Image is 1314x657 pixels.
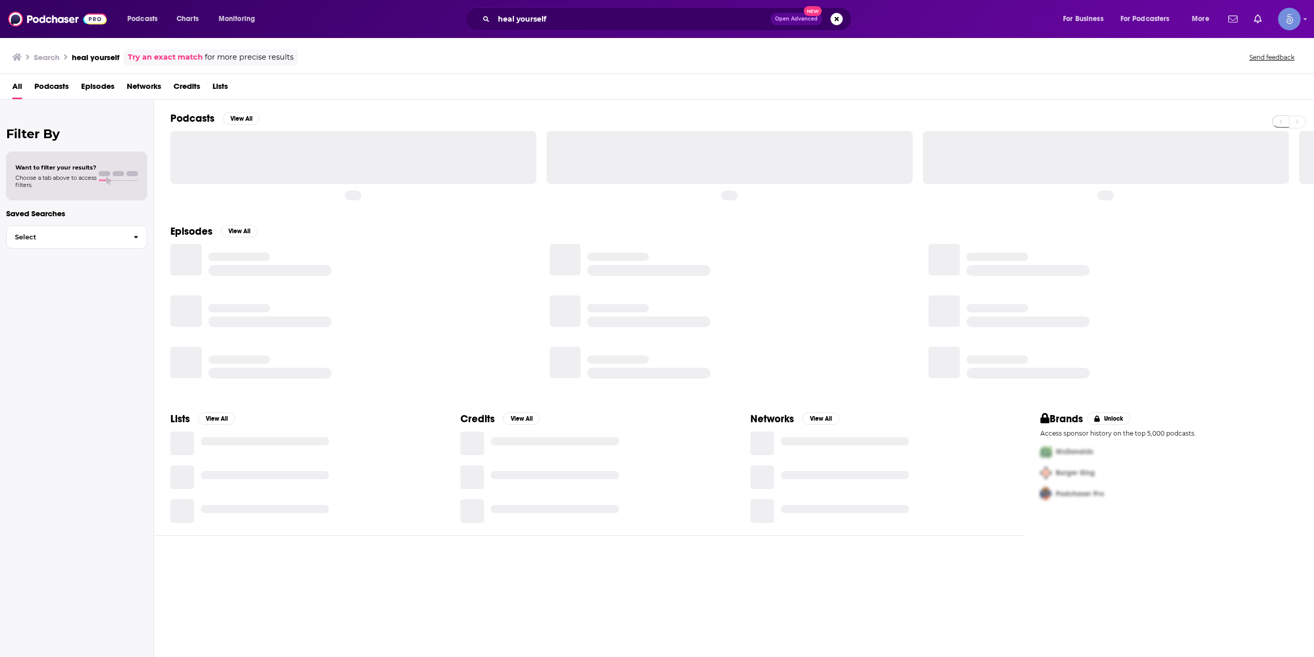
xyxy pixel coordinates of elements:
span: Monitoring [219,12,255,26]
span: For Podcasters [1120,12,1170,26]
span: For Business [1063,12,1104,26]
span: More [1192,12,1209,26]
button: open menu [120,11,171,27]
img: Podchaser - Follow, Share and Rate Podcasts [8,9,107,29]
h2: Networks [750,412,794,425]
h2: Credits [460,412,495,425]
button: open menu [1185,11,1222,27]
a: Try an exact match [128,51,203,63]
a: EpisodesView All [170,225,258,238]
button: Open AdvancedNew [770,13,822,25]
span: Charts [177,12,199,26]
a: Credits [173,78,200,99]
span: Open Advanced [775,16,818,22]
div: Search podcasts, credits, & more... [475,7,861,31]
button: open menu [1056,11,1116,27]
h2: Podcasts [170,112,215,125]
h3: heal yourself [72,52,120,62]
span: Choose a tab above to access filters. [15,174,96,189]
h2: Lists [170,412,190,425]
button: View All [503,412,540,425]
button: Select [6,226,147,249]
a: Lists [212,78,228,99]
img: User Profile [1278,8,1301,30]
a: PodcastsView All [170,112,260,125]
h2: Episodes [170,225,212,238]
span: Select [7,234,125,240]
a: ListsView All [170,412,235,425]
a: CreditsView All [460,412,540,425]
h2: Brands [1040,412,1083,425]
button: open menu [211,11,268,27]
button: View All [223,112,260,125]
a: Episodes [81,78,114,99]
img: Second Pro Logo [1036,462,1056,483]
span: Burger King [1056,468,1095,477]
button: open menu [1114,11,1185,27]
input: Search podcasts, credits, & more... [494,11,770,27]
img: First Pro Logo [1036,441,1056,462]
h3: Search [34,52,60,62]
a: Charts [170,11,205,27]
span: Podcasts [127,12,158,26]
button: Unlock [1087,412,1131,425]
button: Send feedback [1246,53,1298,62]
a: Show notifications dropdown [1224,10,1242,28]
button: View All [198,412,235,425]
button: View All [802,412,839,425]
h2: Filter By [6,126,147,141]
a: All [12,78,22,99]
span: Want to filter your results? [15,164,96,171]
a: Networks [127,78,161,99]
span: for more precise results [205,51,294,63]
a: Podcasts [34,78,69,99]
span: Logged in as Spiral5-G1 [1278,8,1301,30]
button: Show profile menu [1278,8,1301,30]
p: Access sponsor history on the top 5,000 podcasts. [1040,429,1298,437]
span: McDonalds [1056,447,1093,456]
a: NetworksView All [750,412,839,425]
button: View All [221,225,258,237]
img: Third Pro Logo [1036,483,1056,504]
p: Saved Searches [6,209,147,218]
span: Podchaser Pro [1056,490,1104,498]
a: Show notifications dropdown [1250,10,1266,28]
span: New [804,6,822,16]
